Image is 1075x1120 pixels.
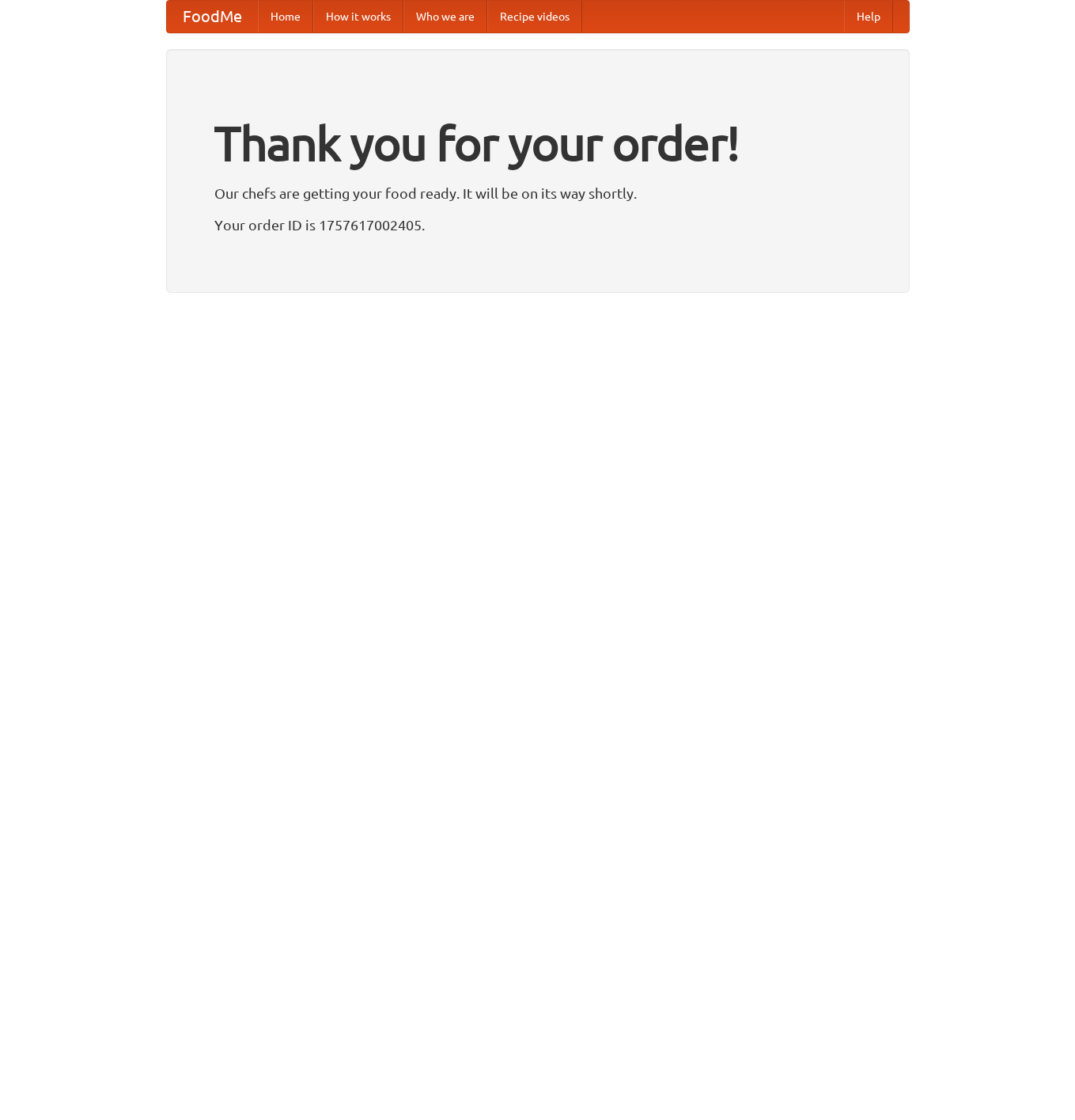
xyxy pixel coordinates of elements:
p: Your order ID is 1757617002405. [214,213,861,237]
a: Help [844,1,893,32]
a: Home [258,1,313,32]
a: Who we are [403,1,487,32]
h1: Thank you for your order! [214,105,861,181]
a: Recipe videos [487,1,582,32]
a: How it works [313,1,403,32]
p: Our chefs are getting your food ready. It will be on its way shortly. [214,181,861,205]
a: FoodMe [167,1,258,32]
